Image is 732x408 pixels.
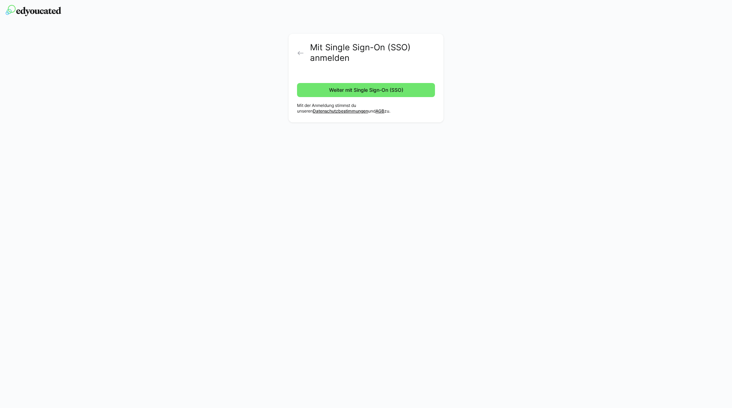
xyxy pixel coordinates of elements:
[313,108,368,114] a: Datenschutzbestimmungen
[328,87,404,94] span: Weiter mit Single Sign-On (SSO)
[6,5,61,16] img: edyoucated
[297,103,435,114] p: Mit der Anmeldung stimmst du unseren und zu.
[310,42,435,63] h2: Mit Single Sign-On (SSO) anmelden
[376,108,384,114] a: AGB
[297,83,435,97] button: Weiter mit Single Sign-On (SSO)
